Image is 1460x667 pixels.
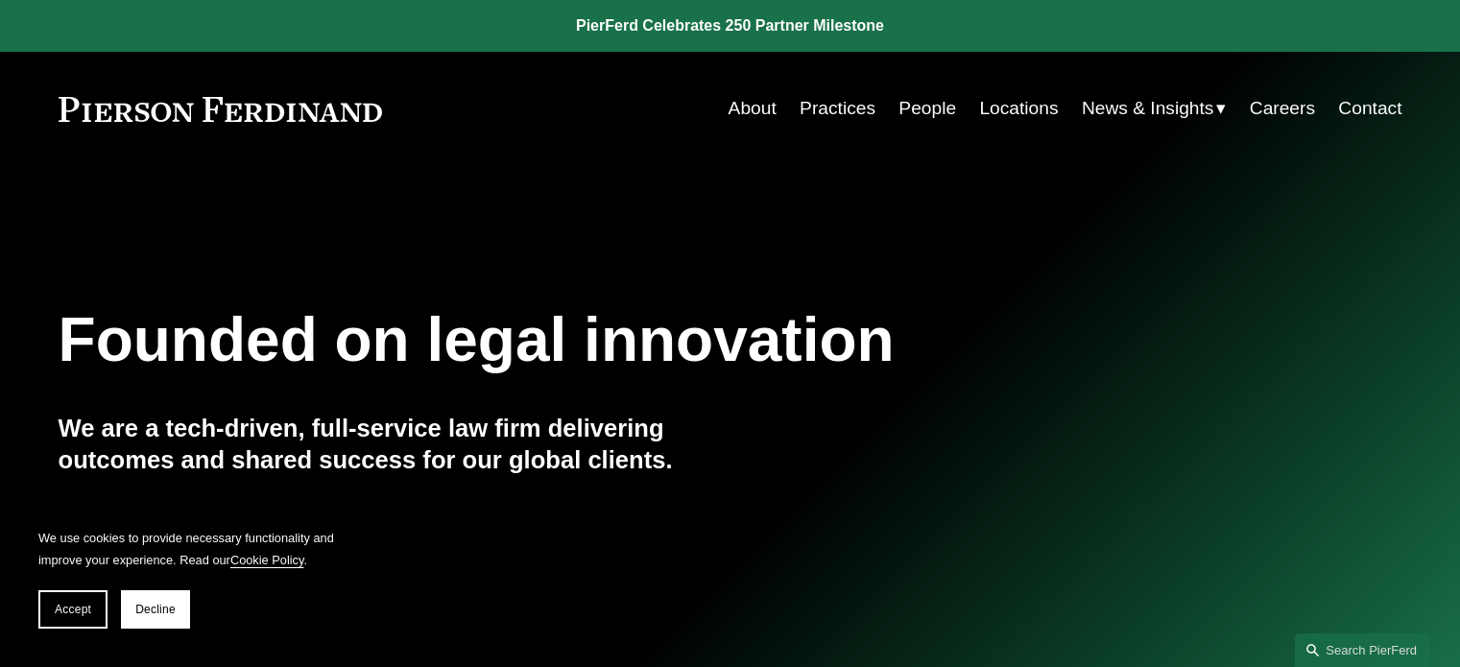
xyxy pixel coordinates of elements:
a: Careers [1250,90,1315,127]
a: Cookie Policy [230,553,304,567]
a: About [729,90,777,127]
section: Cookie banner [19,508,365,648]
p: We use cookies to provide necessary functionality and improve your experience. Read our . [38,527,346,571]
a: People [898,90,956,127]
span: Decline [135,603,176,616]
a: Search this site [1295,633,1429,667]
button: Accept [38,590,108,629]
h4: We are a tech-driven, full-service law firm delivering outcomes and shared success for our global... [59,413,730,475]
a: Locations [979,90,1058,127]
a: folder dropdown [1082,90,1227,127]
button: Decline [121,590,190,629]
span: Accept [55,603,91,616]
h1: Founded on legal innovation [59,305,1179,375]
a: Contact [1338,90,1401,127]
a: Practices [800,90,875,127]
span: News & Insights [1082,92,1214,126]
